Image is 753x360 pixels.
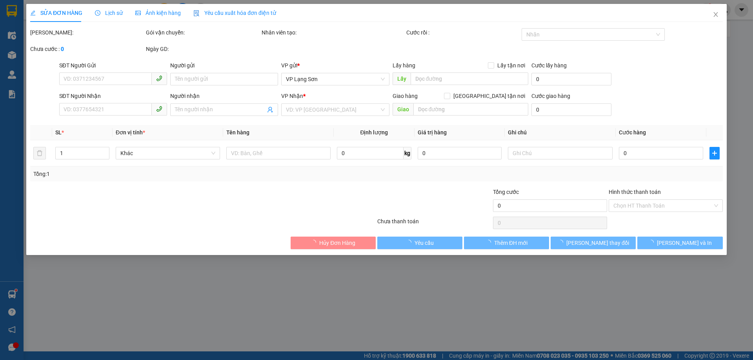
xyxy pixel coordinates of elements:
span: SỬA ĐƠN HÀNG [30,10,82,16]
span: Khác [120,147,215,159]
span: clock-circle [95,10,100,16]
button: Close [705,4,727,26]
span: loading [558,240,566,245]
button: Hủy Đơn Hàng [291,237,376,249]
span: Thêm ĐH mới [494,239,527,247]
img: icon [193,10,200,16]
span: Lấy tận nơi [494,61,528,70]
input: Ghi Chú [508,147,613,159]
span: phone [156,106,162,112]
button: delete [33,147,46,159]
span: Giao hàng [393,93,418,99]
span: VP Nhận [282,93,304,99]
input: Dọc đường [411,72,528,85]
span: plus [710,150,719,156]
th: Ghi chú [505,125,616,140]
span: loading [311,240,319,245]
div: Nhân viên tạo: [262,28,405,37]
span: Tổng cước [493,189,519,195]
span: edit [30,10,36,16]
label: Cước giao hàng [531,93,570,99]
span: loading [486,240,494,245]
button: Thêm ĐH mới [464,237,549,249]
button: Yêu cầu [377,237,462,249]
input: Cước lấy hàng [531,73,611,85]
span: VP Lạng Sơn [286,73,385,85]
input: VD: Bàn, Ghế [226,147,331,159]
div: Ngày GD: [146,45,260,53]
span: Ảnh kiện hàng [135,10,181,16]
span: Yêu cầu [415,239,434,247]
span: Cước hàng [619,129,646,136]
span: loading [406,240,415,245]
span: Đơn vị tính [116,129,145,136]
button: [PERSON_NAME] thay đổi [551,237,636,249]
span: picture [135,10,141,16]
span: [PERSON_NAME] thay đổi [566,239,629,247]
div: Người nhận [170,92,278,100]
span: phone [156,75,162,81]
span: [GEOGRAPHIC_DATA] tận nơi [450,92,528,100]
input: Cước giao hàng [531,103,611,116]
div: Chưa thanh toán [376,217,492,231]
div: SĐT Người Nhận [59,92,167,100]
span: Định lượng [360,129,388,136]
span: close [713,11,719,18]
span: Yêu cầu xuất hóa đơn điện tử [193,10,276,16]
div: Tổng: 1 [33,170,291,178]
div: Người gửi [170,61,278,70]
span: Tên hàng [226,129,249,136]
span: Lấy [393,72,411,85]
span: [PERSON_NAME] và In [657,239,712,247]
div: SĐT Người Gửi [59,61,167,70]
div: Gói vận chuyển: [146,28,260,37]
span: kg [404,147,411,159]
span: Lấy hàng [393,62,415,69]
span: loading [648,240,657,245]
span: Giao [393,103,413,116]
span: Hủy Đơn Hàng [319,239,355,247]
span: Giá trị hàng [418,129,447,136]
label: Hình thức thanh toán [609,189,661,195]
button: plus [709,147,720,159]
span: Lịch sử [95,10,123,16]
span: user-add [267,107,274,113]
label: Cước lấy hàng [531,62,567,69]
div: Cước rồi : [406,28,520,37]
div: VP gửi [282,61,389,70]
div: [PERSON_NAME]: [30,28,144,37]
b: 0 [61,46,64,52]
span: SL [55,129,62,136]
input: Dọc đường [413,103,528,116]
button: [PERSON_NAME] và In [638,237,723,249]
div: Chưa cước : [30,45,144,53]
